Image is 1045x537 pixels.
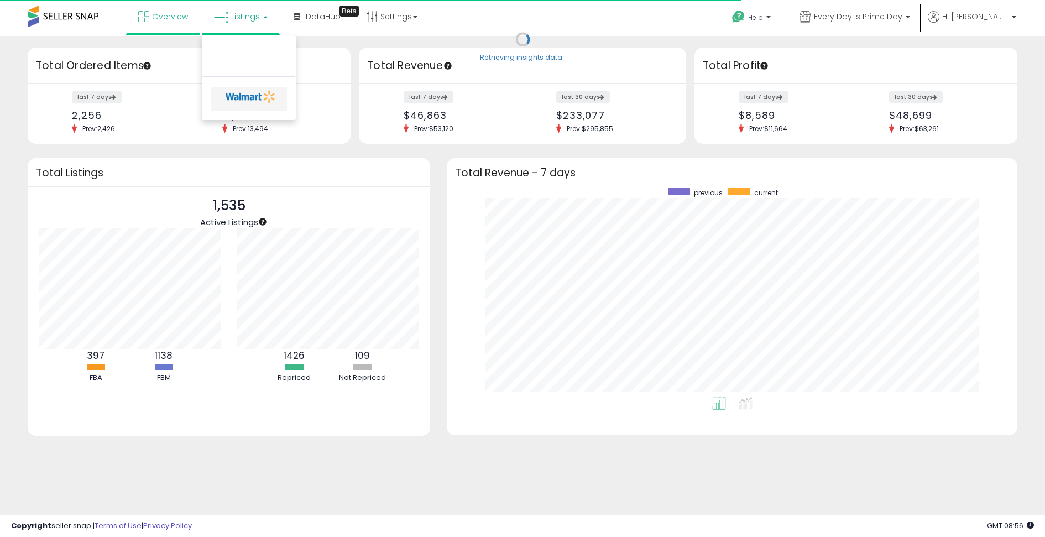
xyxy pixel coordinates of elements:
div: $48,699 [889,110,998,121]
h3: Total Ordered Items [36,58,342,74]
span: DataHub [306,11,341,22]
p: 1,535 [200,195,258,216]
div: Tooltip anchor [142,61,152,71]
b: 1426 [284,349,305,362]
div: $233,077 [556,110,667,121]
b: 397 [87,349,104,362]
i: Get Help [731,10,745,24]
div: Tooltip anchor [339,6,359,17]
span: Prev: 13,494 [227,124,274,133]
label: last 7 days [72,91,122,103]
div: FBA [62,373,129,383]
span: Overview [152,11,188,22]
div: $8,589 [739,110,848,121]
span: Listings [231,11,260,22]
span: Hi [PERSON_NAME] [942,11,1009,22]
h3: Total Revenue - 7 days [455,169,1009,177]
div: 2,256 [72,110,181,121]
label: last 30 days [889,91,943,103]
span: Prev: $11,664 [744,124,793,133]
h3: Total Listings [36,169,422,177]
div: Tooltip anchor [258,217,268,227]
span: previous [694,188,723,197]
span: Prev: 2,426 [77,124,121,133]
div: FBM [130,373,197,383]
div: $46,863 [404,110,514,121]
h3: Total Revenue [367,58,678,74]
h3: Total Profit [703,58,1009,74]
label: last 7 days [739,91,788,103]
label: last 30 days [556,91,610,103]
div: Tooltip anchor [443,61,453,71]
span: Prev: $63,261 [894,124,944,133]
span: Active Listings [200,216,258,228]
label: last 7 days [404,91,453,103]
span: current [754,188,778,197]
a: Help [723,2,782,36]
div: 10,971 [222,110,331,121]
span: Prev: $295,855 [561,124,619,133]
a: Hi [PERSON_NAME] [928,11,1016,36]
b: 109 [355,349,370,362]
b: 1138 [155,349,173,362]
span: Every Day is Prime Day [814,11,902,22]
span: Help [748,13,763,22]
span: Prev: $53,120 [409,124,459,133]
div: Retrieving insights data.. [480,53,566,63]
div: Not Repriced [329,373,395,383]
div: Tooltip anchor [759,61,769,71]
div: Repriced [261,373,327,383]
